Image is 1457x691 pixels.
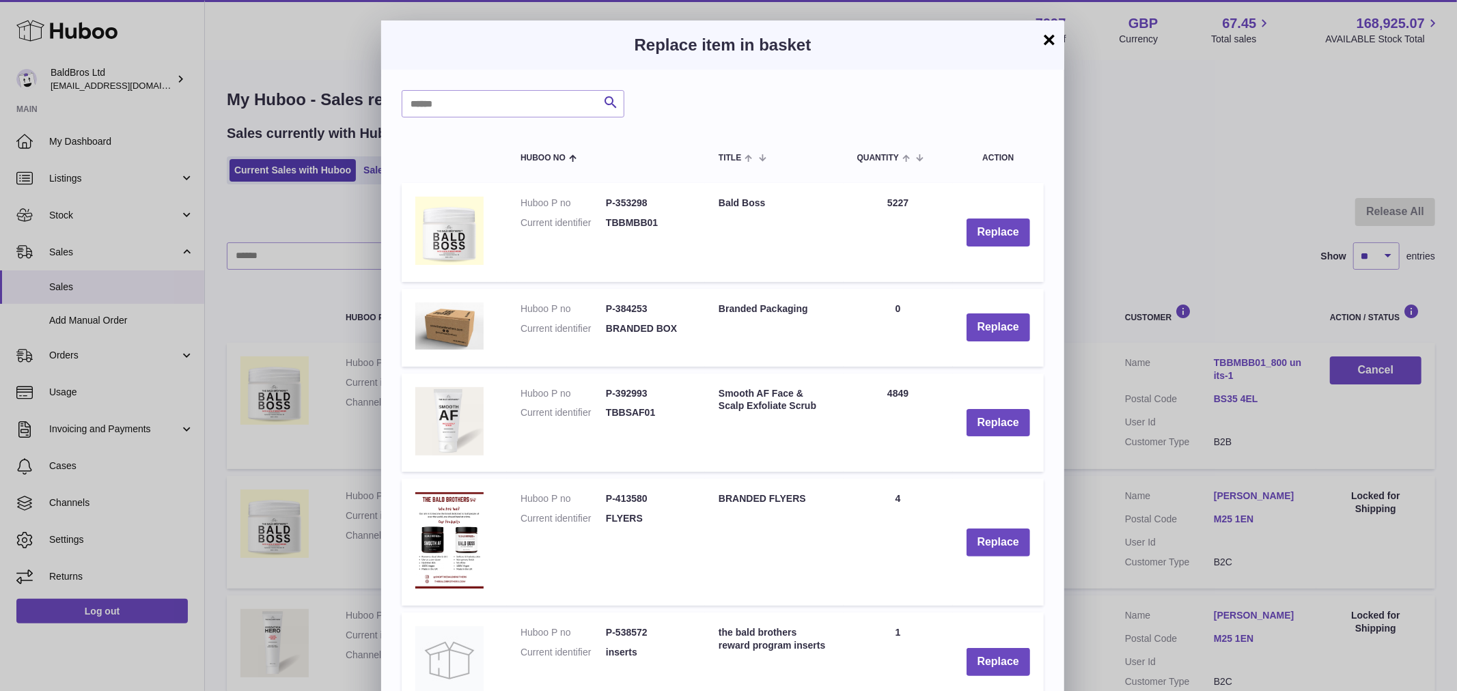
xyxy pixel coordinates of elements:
[1041,31,1057,48] button: ×
[719,154,741,163] span: Title
[606,216,691,229] dd: TBBMBB01
[967,409,1030,437] button: Replace
[521,646,606,659] dt: Current identifier
[415,197,484,265] img: Bald Boss
[521,626,606,639] dt: Huboo P no
[844,479,953,606] td: 4
[415,387,484,455] img: Smooth AF Face & Scalp Exfoliate Scrub
[606,646,691,659] dd: inserts
[415,492,484,589] img: BRANDED FLYERS
[844,183,953,282] td: 5227
[606,387,691,400] dd: P-392993
[967,528,1030,556] button: Replace
[606,197,691,210] dd: P-353298
[705,479,844,606] td: BRANDED FLYERS
[521,197,606,210] dt: Huboo P no
[953,138,1044,176] th: Action
[606,406,691,419] dd: TBBSAF01
[521,512,606,525] dt: Current identifier
[521,216,606,229] dt: Current identifier
[844,289,953,366] td: 0
[705,373,844,473] td: Smooth AF Face & Scalp Exfoliate Scrub
[606,512,691,525] dd: FLYERS
[402,34,1044,56] h3: Replace item in basket
[844,373,953,473] td: 4849
[521,322,606,335] dt: Current identifier
[521,406,606,419] dt: Current identifier
[606,322,691,335] dd: BRANDED BOX
[967,648,1030,676] button: Replace
[606,302,691,315] dd: P-384253
[606,626,691,639] dd: P-538572
[967,218,1030,246] button: Replace
[967,313,1030,341] button: Replace
[705,289,844,366] td: Branded Packaging
[606,492,691,505] dd: P-413580
[521,387,606,400] dt: Huboo P no
[705,183,844,282] td: Bald Boss
[521,154,566,163] span: Huboo no
[521,302,606,315] dt: Huboo P no
[521,492,606,505] dt: Huboo P no
[857,154,899,163] span: Quantity
[415,302,484,350] img: Branded Packaging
